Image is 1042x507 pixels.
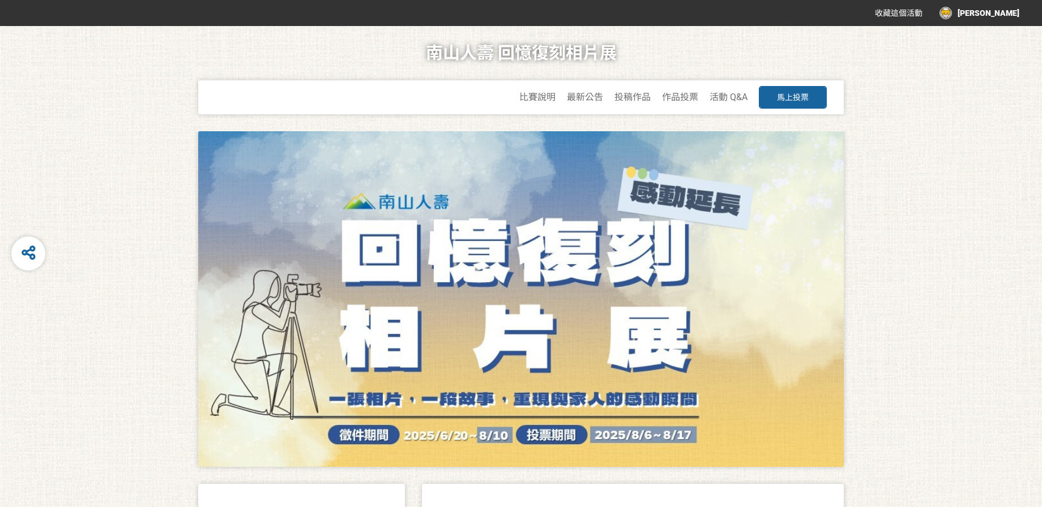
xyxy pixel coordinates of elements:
[710,92,748,102] a: 活動 Q&A
[875,8,923,18] span: 收藏這個活動
[519,92,556,102] a: 比賽說明
[614,92,651,102] a: 投稿作品
[662,92,698,102] a: 作品投票
[777,93,809,102] span: 馬上投票
[426,26,617,80] h1: 南山人壽 回憶復刻相片展
[759,86,827,109] button: 馬上投票
[567,92,603,102] a: 最新公告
